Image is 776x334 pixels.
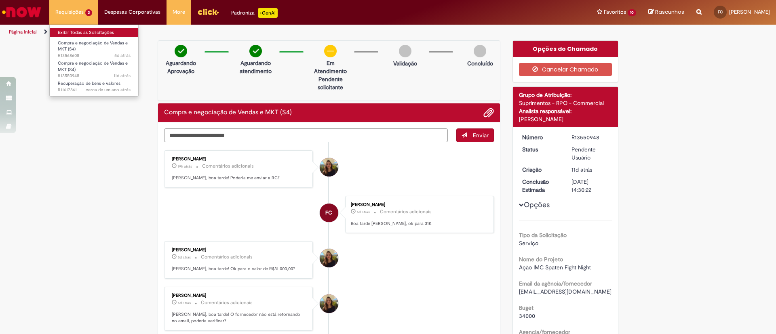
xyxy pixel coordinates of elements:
span: Favoritos [604,8,626,16]
div: [PERSON_NAME] [172,293,306,298]
img: check-circle-green.png [249,45,262,57]
span: Despesas Corporativas [104,8,160,16]
div: [PERSON_NAME] [172,248,306,252]
span: 11d atrás [114,73,131,79]
img: img-circle-grey.png [474,45,486,57]
span: Rascunhos [655,8,684,16]
img: circle-minus.png [324,45,337,57]
ul: Trilhas de página [6,25,511,40]
span: R11617861 [58,87,131,93]
time: 25/09/2025 14:14:07 [178,255,191,260]
span: Requisições [55,8,84,16]
div: [DATE] 14:30:22 [571,178,609,194]
div: Lara Moccio Breim Solera [320,158,338,176]
span: Serviço [519,239,538,247]
small: Comentários adicionais [201,299,253,306]
p: Em Atendimento [311,59,350,75]
a: Aberto R11617861 : Recuperação de bens e valores [50,79,139,94]
a: Exibir Todas as Solicitações [50,28,139,37]
span: 19h atrás [178,164,192,169]
div: Opções do Chamado [513,41,618,57]
a: Aberto R13550948 : Compra e negociação de Vendas e MKT (S4) [50,59,139,76]
dt: Criação [516,166,566,174]
a: Aberto R13568608 : Compra e negociação de Vendas e MKT (S4) [50,39,139,56]
span: Ação IMC Spaten Fight Night [519,264,591,271]
small: Comentários adicionais [201,254,253,260]
p: Aguardando atendimento [236,59,275,75]
span: Enviar [473,132,489,139]
a: Página inicial [9,29,37,35]
p: Validação [393,59,417,67]
span: R13550948 [58,73,131,79]
div: [PERSON_NAME] [351,202,485,207]
div: 19/09/2025 14:25:56 [571,166,609,174]
time: 19/09/2025 14:25:56 [571,166,592,173]
small: Comentários adicionais [202,163,254,170]
small: Comentários adicionais [380,208,432,215]
div: Analista responsável: [519,107,612,115]
div: [PERSON_NAME] [519,115,612,123]
span: Compra e negociação de Vendas e MKT (S4) [58,60,128,73]
p: [PERSON_NAME], boa tarde! O fornecedor não está retornando no email, poderia verificar? [172,311,306,324]
b: Buget [519,304,533,311]
b: Nome do Projeto [519,256,563,263]
div: Fernanda Ferreira Costa [320,204,338,222]
div: [PERSON_NAME] [172,157,306,162]
b: Tipo da Solicitação [519,231,567,239]
span: More [173,8,185,16]
button: Enviar [456,128,494,142]
time: 25/09/2025 17:35:13 [357,210,370,214]
div: Lara Moccio Breim Solera [320,249,338,267]
span: cerca de um ano atrás [86,87,131,93]
span: Recuperação de bens e valores [58,80,120,86]
span: FC [325,203,332,223]
div: R13550948 [571,133,609,141]
span: Compra e negociação de Vendas e MKT (S4) [58,40,128,53]
time: 11/06/2024 10:22:35 [86,87,131,93]
p: +GenAi [258,8,278,18]
span: 34000 [519,312,535,319]
p: Boa tarde [PERSON_NAME], ok para 31K [351,221,485,227]
dt: Número [516,133,566,141]
b: Email da agência/fornecedor [519,280,592,287]
time: 29/09/2025 17:12:50 [178,164,192,169]
div: Suprimentos - RPO - Commercial [519,99,612,107]
span: 5d atrás [178,255,191,260]
h2: Compra e negociação de Vendas e MKT (S4) Histórico de tíquete [164,109,292,116]
button: Adicionar anexos [483,107,494,118]
p: Aguardando Aprovação [161,59,200,75]
div: Pendente Usuário [571,145,609,162]
img: check-circle-green.png [175,45,187,57]
span: [EMAIL_ADDRESS][DOMAIN_NAME] [519,288,612,295]
dt: Status [516,145,566,153]
img: ServiceNow [1,4,42,20]
div: Padroniza [231,8,278,18]
a: Rascunhos [648,8,684,16]
ul: Requisições [49,24,139,97]
p: Concluído [467,59,493,67]
p: Pendente solicitante [311,75,350,91]
p: [PERSON_NAME], boa tarde! Ok para o valor de R$31.000,00? [172,266,306,272]
span: R13568608 [58,53,131,59]
button: Cancelar Chamado [519,63,612,76]
span: 11d atrás [571,166,592,173]
span: [PERSON_NAME] [729,8,770,15]
span: 5d atrás [357,210,370,214]
div: Grupo de Atribuição: [519,91,612,99]
span: 5d atrás [114,53,131,59]
span: 10 [628,9,636,16]
span: 3 [85,9,92,16]
div: Lara Moccio Breim Solera [320,294,338,313]
textarea: Digite sua mensagem aqui... [164,128,448,142]
time: 25/09/2025 11:30:51 [178,300,191,305]
dt: Conclusão Estimada [516,178,566,194]
p: [PERSON_NAME], boa tarde! Poderia me enviar a RC? [172,175,306,181]
span: FC [718,9,723,15]
time: 19/09/2025 14:25:58 [114,73,131,79]
img: click_logo_yellow_360x200.png [197,6,219,18]
img: img-circle-grey.png [399,45,411,57]
span: 6d atrás [178,300,191,305]
time: 25/09/2025 19:15:18 [114,53,131,59]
